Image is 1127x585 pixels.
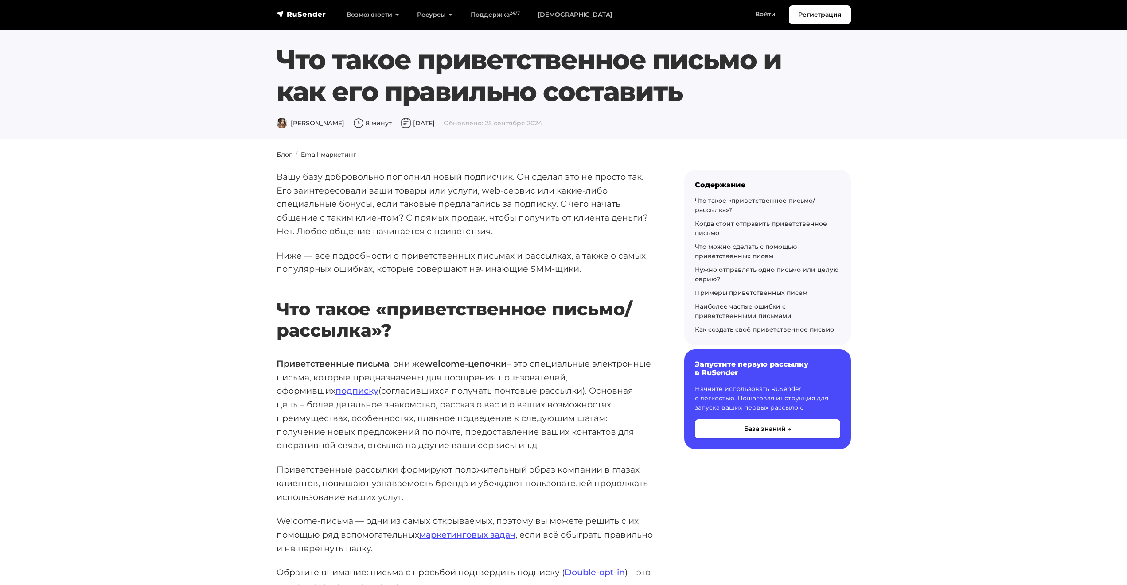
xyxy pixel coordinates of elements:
[695,220,827,237] a: Когда стоит отправить приветственное письмо
[529,6,621,24] a: [DEMOGRAPHIC_DATA]
[425,358,507,369] strong: welcome-цепочки
[695,243,797,260] a: Что можно сделать с помощью приветственных писем
[271,150,856,159] nav: breadcrumb
[277,358,389,369] strong: Приветственные письма
[695,266,838,283] a: Нужно отправлять одно письмо или целую серию?
[695,384,840,412] p: Начните использовать RuSender с легкостью. Пошаговая инструкция для запуска ваших первых рассылок.
[292,150,356,159] li: Email-маркетинг
[338,6,408,24] a: Возможности
[401,118,411,128] img: Дата публикации
[419,529,515,540] a: маркетинговых задач
[277,463,656,504] p: Приветственные рассылки формируют положительный образ компании в глазах клиентов, повышают узнава...
[695,360,840,377] h6: Запустите первую рассылку в RuSender
[695,325,834,333] a: Как создать своё приветственное письмо
[695,181,840,189] div: Содержание
[277,357,656,452] p: , они же – это специальные электронные письма, которые предназначены для поощрения пользователей,...
[746,5,784,23] a: Войти
[408,6,462,24] a: Ресурсы
[277,10,326,19] img: RuSender
[277,170,656,238] p: Вашу базу добровольно пополнил новый подписчик. Он сделал это не просто так. Его заинтересовали в...
[353,119,392,127] span: 8 минут
[401,119,435,127] span: [DATE]
[353,118,364,128] img: Время чтения
[565,567,625,577] a: Double-opt-in
[462,6,529,24] a: Поддержка24/7
[277,514,656,555] p: Welcome-письма — одни из самых открываемых, поэтому вы можете решить с их помощью ряд вспомогател...
[695,289,807,297] a: Примеры приветственных писем
[277,151,292,159] a: Блог
[277,272,656,341] h2: Что такое «приветственное письмо/рассылка»?
[277,249,656,276] p: Ниже — все подробности о приветственных письмах и рассылках, а также о самых популярных ошибках, ...
[789,5,851,24] a: Регистрация
[695,197,815,214] a: Что такое «приветственное письмо/рассылка»?
[277,119,344,127] span: [PERSON_NAME]
[444,119,542,127] span: Обновлено: 25 сентября 2024
[695,302,792,320] a: Наиболее частые ошибки с приветственными письмами
[510,10,520,16] sup: 24/7
[684,349,851,449] a: Запустите первую рассылку в RuSender Начните использовать RuSender с легкостью. Пошаговая инструк...
[335,385,378,396] a: подписку
[277,44,802,108] h1: Что такое приветственное письмо и как его правильно составить
[695,419,840,438] button: База знаний →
